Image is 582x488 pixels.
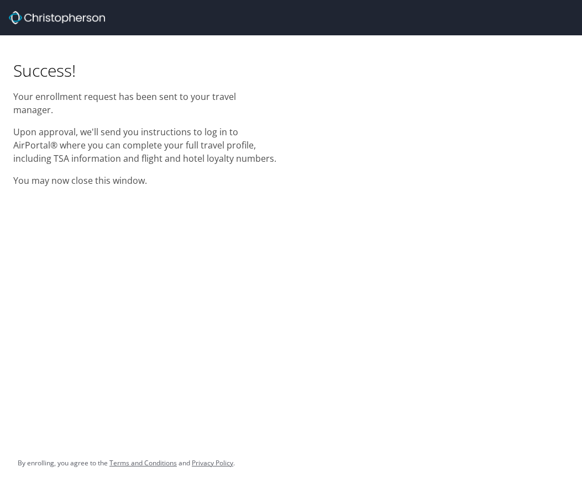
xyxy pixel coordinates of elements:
[18,449,235,477] div: By enrolling, you agree to the and .
[13,90,278,116] p: Your enrollment request has been sent to your travel manager.
[192,458,233,468] a: Privacy Policy
[13,174,278,187] p: You may now close this window.
[109,458,177,468] a: Terms and Conditions
[13,60,278,81] h1: Success!
[13,125,278,165] p: Upon approval, we'll send you instructions to log in to AirPortal® where you can complete your fu...
[9,11,105,24] img: cbt logo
